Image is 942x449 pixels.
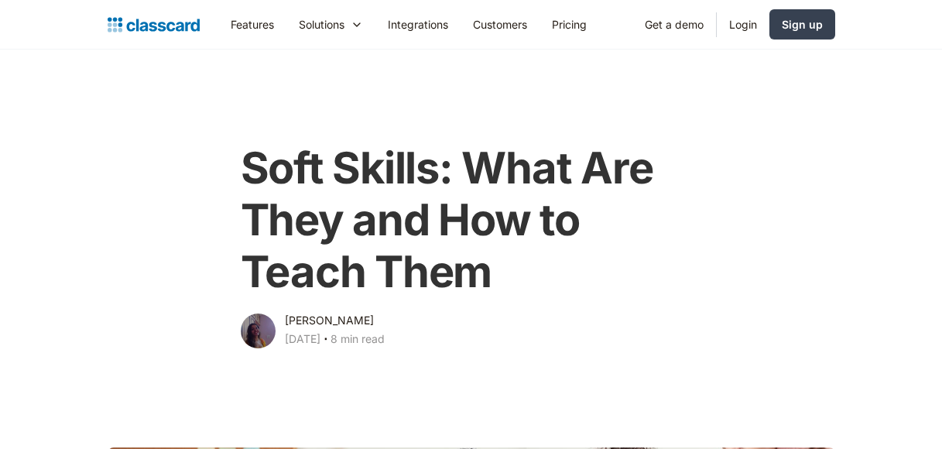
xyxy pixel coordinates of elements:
a: Integrations [375,7,461,42]
div: [PERSON_NAME] [285,311,374,330]
a: Sign up [769,9,835,39]
div: 8 min read [331,330,385,348]
div: Solutions [286,7,375,42]
h1: Soft Skills: What Are They and How to Teach Them [241,142,702,299]
div: Solutions [299,16,344,33]
a: Get a demo [632,7,716,42]
a: Pricing [540,7,599,42]
a: Login [717,7,769,42]
div: Sign up [782,16,823,33]
div: [DATE] [285,330,320,348]
a: Features [218,7,286,42]
a: Customers [461,7,540,42]
div: ‧ [320,330,331,351]
a: home [108,14,200,36]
